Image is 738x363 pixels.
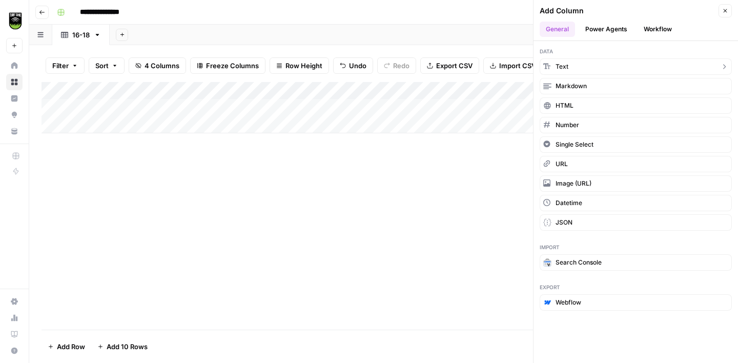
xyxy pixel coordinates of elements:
[638,22,678,37] button: Workflow
[6,123,23,139] a: Your Data
[540,117,732,133] button: Number
[540,47,732,55] span: Data
[556,62,568,71] span: Text
[540,97,732,114] button: HTML
[540,78,732,94] button: Markdown
[6,326,23,342] a: Learning Hub
[540,175,732,192] button: Image (URL)
[483,57,543,74] button: Import CSV
[556,198,582,208] span: Datetime
[107,341,148,352] span: Add 10 Rows
[556,179,591,188] span: Image (URL)
[190,57,265,74] button: Freeze Columns
[333,57,373,74] button: Undo
[6,90,23,107] a: Insights
[556,140,593,149] span: Single Select
[540,254,732,271] button: Search Console
[206,60,259,71] span: Freeze Columns
[436,60,473,71] span: Export CSV
[89,57,125,74] button: Sort
[270,57,329,74] button: Row Height
[393,60,409,71] span: Redo
[540,195,732,211] button: Datetime
[349,60,366,71] span: Undo
[285,60,322,71] span: Row Height
[540,58,732,75] button: Text
[499,60,536,71] span: Import CSV
[46,57,85,74] button: Filter
[579,22,633,37] button: Power Agents
[556,298,581,307] span: Webflow
[6,12,25,30] img: Turf Tank - Data Team Logo
[377,57,416,74] button: Redo
[52,60,69,71] span: Filter
[540,283,732,291] span: Export
[556,82,587,91] span: Markdown
[6,342,23,359] button: Help + Support
[540,214,732,231] button: JSON
[556,120,579,130] span: Number
[540,156,732,172] button: URL
[129,57,186,74] button: 4 Columns
[540,243,732,251] span: Import
[52,25,110,45] a: 16-18
[57,341,85,352] span: Add Row
[540,294,732,311] button: Webflow
[6,57,23,74] a: Home
[556,101,573,110] span: HTML
[42,338,91,355] button: Add Row
[6,293,23,310] a: Settings
[6,310,23,326] a: Usage
[145,60,179,71] span: 4 Columns
[72,30,90,40] div: 16-18
[6,74,23,90] a: Browse
[6,107,23,123] a: Opportunities
[556,159,568,169] span: URL
[95,60,109,71] span: Sort
[540,22,575,37] button: General
[420,57,479,74] button: Export CSV
[91,338,154,355] button: Add 10 Rows
[556,218,572,227] span: JSON
[540,136,732,153] button: Single Select
[6,8,23,34] button: Workspace: Turf Tank - Data Team
[556,258,602,267] span: Search Console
